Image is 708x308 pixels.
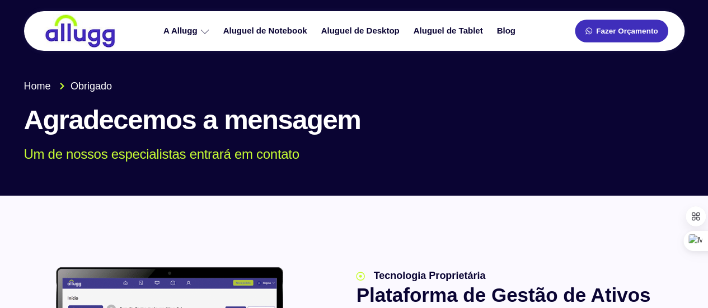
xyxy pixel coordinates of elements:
p: Um de nossos especialistas entrará em contato [24,146,668,163]
a: Aluguel de Desktop [316,21,408,41]
h1: Agradecemos a mensagem [24,105,684,135]
a: Fazer Orçamento [575,20,668,42]
span: Home [24,79,51,94]
a: Blog [491,21,523,41]
a: Aluguel de Tablet [408,21,491,41]
iframe: Chat Widget [652,254,708,308]
a: A Allugg [158,21,218,41]
span: Tecnologia Proprietária [371,268,485,283]
img: locação de TI é Allugg [44,14,116,48]
span: Fazer Orçamento [596,27,658,35]
h2: Plataforma de Gestão de Ativos [356,283,679,307]
span: Obrigado [68,79,112,94]
a: Aluguel de Notebook [218,21,316,41]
